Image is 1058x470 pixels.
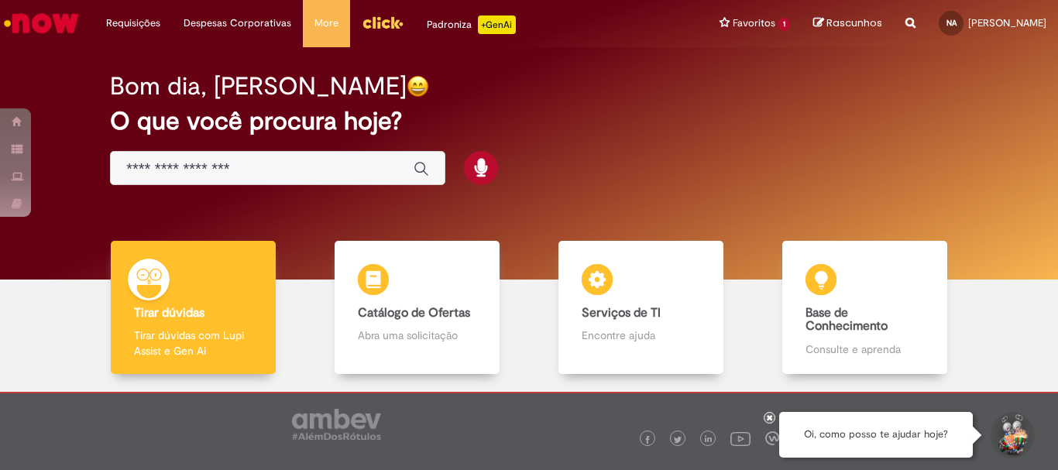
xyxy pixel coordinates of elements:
[806,305,888,334] b: Base de Conhecimento
[733,15,775,31] span: Favoritos
[806,341,923,357] p: Consulte e aprenda
[134,328,252,359] p: Tirar dúvidas com Lupi Assist e Gen Ai
[988,412,1035,458] button: Iniciar Conversa de Suporte
[358,328,476,343] p: Abra uma solicitação
[305,241,529,375] a: Catálogo de Ofertas Abra uma solicitação
[2,8,81,39] img: ServiceNow
[644,436,651,444] img: logo_footer_facebook.png
[730,428,751,448] img: logo_footer_youtube.png
[292,409,381,440] img: logo_footer_ambev_rotulo_gray.png
[478,15,516,34] p: +GenAi
[753,241,977,375] a: Base de Conhecimento Consulte e aprenda
[582,305,661,321] b: Serviços de TI
[674,436,682,444] img: logo_footer_twitter.png
[81,241,305,375] a: Tirar dúvidas Tirar dúvidas com Lupi Assist e Gen Ai
[968,16,1046,29] span: [PERSON_NAME]
[582,328,699,343] p: Encontre ajuda
[134,305,204,321] b: Tirar dúvidas
[826,15,882,30] span: Rascunhos
[813,16,882,31] a: Rascunhos
[407,75,429,98] img: happy-face.png
[110,108,948,135] h2: O que você procura hoje?
[110,73,407,100] h2: Bom dia, [PERSON_NAME]
[778,18,790,31] span: 1
[529,241,753,375] a: Serviços de TI Encontre ajuda
[358,305,470,321] b: Catálogo de Ofertas
[765,431,779,445] img: logo_footer_workplace.png
[106,15,160,31] span: Requisições
[946,18,957,28] span: NA
[362,11,404,34] img: click_logo_yellow_360x200.png
[705,435,713,444] img: logo_footer_linkedin.png
[314,15,338,31] span: More
[779,412,973,458] div: Oi, como posso te ajudar hoje?
[184,15,291,31] span: Despesas Corporativas
[427,15,516,34] div: Padroniza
